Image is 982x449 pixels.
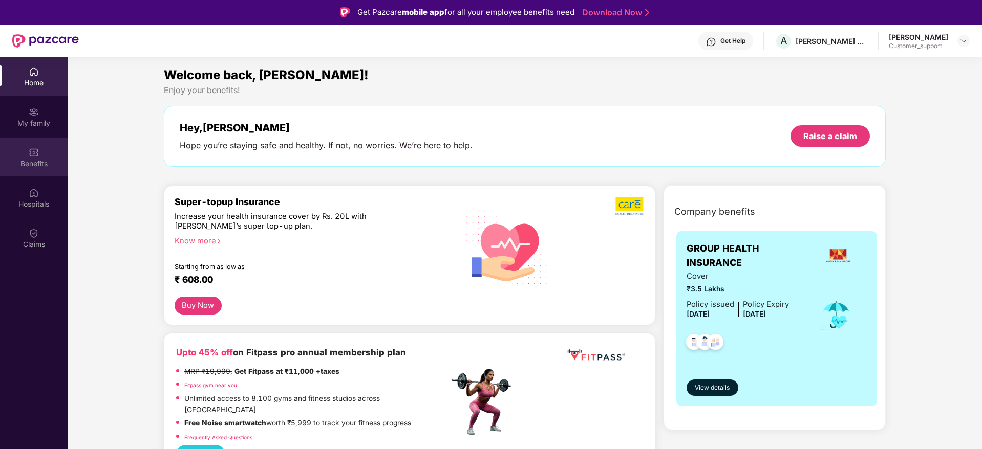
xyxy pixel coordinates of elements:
b: Upto 45% off [176,347,233,357]
img: fpp.png [449,366,520,438]
div: [PERSON_NAME] [889,32,948,42]
img: svg+xml;base64,PHN2ZyBpZD0iSG9zcGl0YWxzIiB4bWxucz0iaHR0cDovL3d3dy53My5vcmcvMjAwMC9zdmciIHdpZHRoPS... [29,188,39,198]
span: A [780,35,787,47]
div: Policy issued [687,299,734,310]
span: right [216,238,222,244]
a: Fitpass gym near you [184,382,237,388]
div: Get Help [720,37,745,45]
del: MRP ₹19,999, [184,367,232,375]
span: ₹3.5 Lakhs [687,284,789,295]
div: Starting from as low as [175,263,405,270]
img: icon [820,298,853,331]
img: b5dec4f62d2307b9de63beb79f102df3.png [615,196,645,216]
img: svg+xml;base64,PHN2ZyB3aWR0aD0iMjAiIGhlaWdodD0iMjAiIHZpZXdCb3g9IjAgMCAyMCAyMCIgZmlsbD0ibm9uZSIgeG... [29,107,39,117]
span: GROUP HEALTH INSURANCE [687,241,809,271]
strong: Get Fitpass at ₹11,000 +taxes [234,367,339,375]
img: svg+xml;base64,PHN2ZyB4bWxucz0iaHR0cDovL3d3dy53My5vcmcvMjAwMC9zdmciIHdpZHRoPSI0OC45NDMiIGhlaWdodD... [692,331,717,356]
p: worth ₹5,999 to track your fitness progress [184,418,411,429]
span: [DATE] [743,310,766,318]
img: Logo [340,7,350,17]
img: svg+xml;base64,PHN2ZyBpZD0iQmVuZWZpdHMiIHhtbG5zPSJodHRwOi8vd3d3LnczLm9yZy8yMDAwL3N2ZyIgd2lkdGg9Ij... [29,147,39,158]
span: Welcome back, [PERSON_NAME]! [164,68,369,82]
div: Hope you’re staying safe and healthy. If not, no worries. We’re here to help. [180,140,473,151]
img: New Pazcare Logo [12,34,79,48]
img: svg+xml;base64,PHN2ZyB4bWxucz0iaHR0cDovL3d3dy53My5vcmcvMjAwMC9zdmciIHdpZHRoPSI0OC45NDMiIGhlaWdodD... [681,331,707,356]
div: Raise a claim [803,130,857,142]
div: Get Pazcare for all your employee benefits need [357,6,574,18]
strong: mobile app [402,7,444,17]
span: [DATE] [687,310,710,318]
div: Increase your health insurance cover by Rs. 20L with [PERSON_NAME]’s super top-up plan. [175,212,404,232]
img: Stroke [645,7,649,18]
img: svg+xml;base64,PHN2ZyBpZD0iQ2xhaW0iIHhtbG5zPSJodHRwOi8vd3d3LnczLm9yZy8yMDAwL3N2ZyIgd2lkdGg9IjIwIi... [29,228,39,238]
button: Buy Now [175,297,222,315]
a: Download Now [582,7,646,18]
img: svg+xml;base64,PHN2ZyB4bWxucz0iaHR0cDovL3d3dy53My5vcmcvMjAwMC9zdmciIHhtbG5zOnhsaW5rPSJodHRwOi8vd3... [458,197,556,296]
div: Customer_support [889,42,948,50]
b: on Fitpass pro annual membership plan [176,347,406,357]
button: View details [687,379,738,396]
div: ₹ 608.00 [175,274,439,286]
img: svg+xml;base64,PHN2ZyBpZD0iSGVscC0zMngzMiIgeG1sbnM9Imh0dHA6Ly93d3cudzMub3JnLzIwMDAvc3ZnIiB3aWR0aD... [706,37,716,47]
div: Hey, [PERSON_NAME] [180,122,473,134]
div: Enjoy your benefits! [164,85,886,96]
p: Unlimited access to 8,100 gyms and fitness studios across [GEOGRAPHIC_DATA] [184,393,449,415]
div: Super-topup Insurance [175,196,449,207]
span: View details [695,383,730,393]
img: fppp.png [565,346,627,365]
a: Frequently Asked Questions! [184,434,254,440]
div: [PERSON_NAME] STERILE SOLUTIONS PRIVATE LIMITED [796,36,867,46]
img: svg+xml;base64,PHN2ZyBpZD0iRHJvcGRvd24tMzJ4MzIiIHhtbG5zPSJodHRwOi8vd3d3LnczLm9yZy8yMDAwL3N2ZyIgd2... [959,37,968,45]
img: svg+xml;base64,PHN2ZyBpZD0iSG9tZSIgeG1sbnM9Imh0dHA6Ly93d3cudzMub3JnLzIwMDAvc3ZnIiB3aWR0aD0iMjAiIG... [29,66,39,77]
span: Company benefits [674,205,755,219]
img: svg+xml;base64,PHN2ZyB4bWxucz0iaHR0cDovL3d3dy53My5vcmcvMjAwMC9zdmciIHdpZHRoPSI0OC45NDMiIGhlaWdodD... [703,331,728,356]
strong: Free Noise smartwatch [184,419,266,427]
div: Policy Expiry [743,299,789,310]
img: insurerLogo [824,242,852,270]
span: Cover [687,271,789,282]
div: Know more [175,236,443,243]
